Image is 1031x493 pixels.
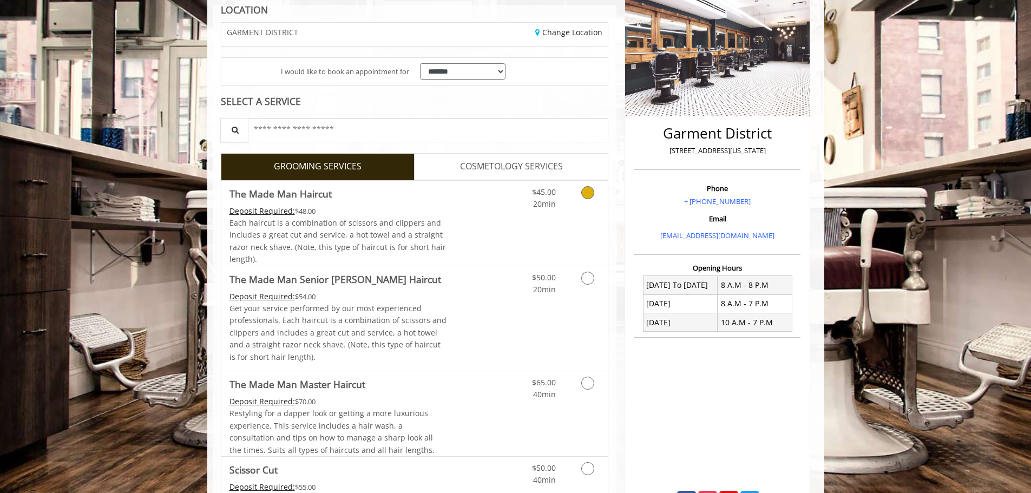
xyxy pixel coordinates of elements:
span: GARMENT DISTRICT [227,28,298,36]
span: This service needs some Advance to be paid before we block your appointment [229,396,295,406]
b: LOCATION [221,3,268,16]
span: This service needs some Advance to be paid before we block your appointment [229,206,295,216]
a: Change Location [535,27,602,37]
td: [DATE] [643,294,718,313]
div: $48.00 [229,205,447,217]
h3: Email [637,215,798,222]
span: 20min [533,284,556,294]
span: GROOMING SERVICES [274,160,362,174]
button: Service Search [220,118,248,142]
span: $50.00 [532,463,556,473]
p: [STREET_ADDRESS][US_STATE] [637,145,798,156]
td: [DATE] [643,313,718,332]
span: Each haircut is a combination of scissors and clippers and includes a great cut and service, a ho... [229,218,446,264]
td: 8 A.M - 8 P.M [718,276,792,294]
span: 20min [533,199,556,209]
span: $45.00 [532,187,556,197]
b: Scissor Cut [229,462,278,477]
span: COSMETOLOGY SERVICES [460,160,563,174]
span: This service needs some Advance to be paid before we block your appointment [229,291,295,301]
a: + [PHONE_NUMBER] [684,196,751,206]
p: Get your service performed by our most experienced professionals. Each haircut is a combination o... [229,303,447,363]
h3: Opening Hours [634,264,800,272]
span: $65.00 [532,377,556,387]
div: $55.00 [229,481,447,493]
div: $54.00 [229,291,447,303]
div: $70.00 [229,396,447,407]
span: I would like to book an appointment for [281,66,409,77]
h2: Garment District [637,126,798,141]
span: 40min [533,475,556,485]
span: 40min [533,389,556,399]
span: Restyling for a dapper look or getting a more luxurious experience. This service includes a hair ... [229,408,435,455]
td: 8 A.M - 7 P.M [718,294,792,313]
b: The Made Man Master Haircut [229,377,365,392]
td: 10 A.M - 7 P.M [718,313,792,332]
b: The Made Man Senior [PERSON_NAME] Haircut [229,272,441,287]
b: The Made Man Haircut [229,186,332,201]
td: [DATE] To [DATE] [643,276,718,294]
span: $50.00 [532,272,556,282]
a: [EMAIL_ADDRESS][DOMAIN_NAME] [660,231,774,240]
h3: Phone [637,185,798,192]
span: This service needs some Advance to be paid before we block your appointment [229,482,295,492]
div: SELECT A SERVICE [221,96,609,107]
